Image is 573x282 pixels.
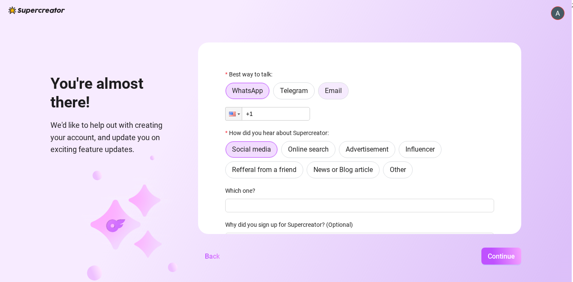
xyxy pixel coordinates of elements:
span: Continue [488,252,515,260]
img: ACg8ocLSzoe92LYMtenAxEOdBV9YfLrHGMZq3ZvKhGN1KbVdXG5zoQ=s96-c [551,7,564,20]
h1: You're almost there! [50,75,178,112]
input: Why did you sign up for Supercreator? (Optional) [225,233,494,246]
div: United States: + 1 [226,107,242,120]
span: Advertisement [346,145,389,153]
span: News or Blog article [313,166,373,174]
input: 1 (702) 123-4567 [225,107,310,121]
span: Back [205,252,220,260]
span: Telegram [280,87,308,95]
button: Continue [481,248,521,265]
span: Other [390,166,406,174]
span: Email [325,87,342,95]
input: Which one? [225,199,494,212]
label: Why did you sign up for Supercreator? (Optional) [225,220,358,229]
button: Back [198,248,226,265]
img: logo [8,6,65,14]
span: Social media [232,145,271,153]
span: Refferal from a friend [232,166,296,174]
span: WhatsApp [232,87,263,95]
span: Online search [288,145,329,153]
label: Which one? [225,186,261,195]
label: How did you hear about Supercreator: [225,128,334,138]
span: We'd like to help out with creating your account, and update you on exciting feature updates. [50,119,178,155]
label: Best way to talk: [225,70,278,79]
span: Influencer [405,145,435,153]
